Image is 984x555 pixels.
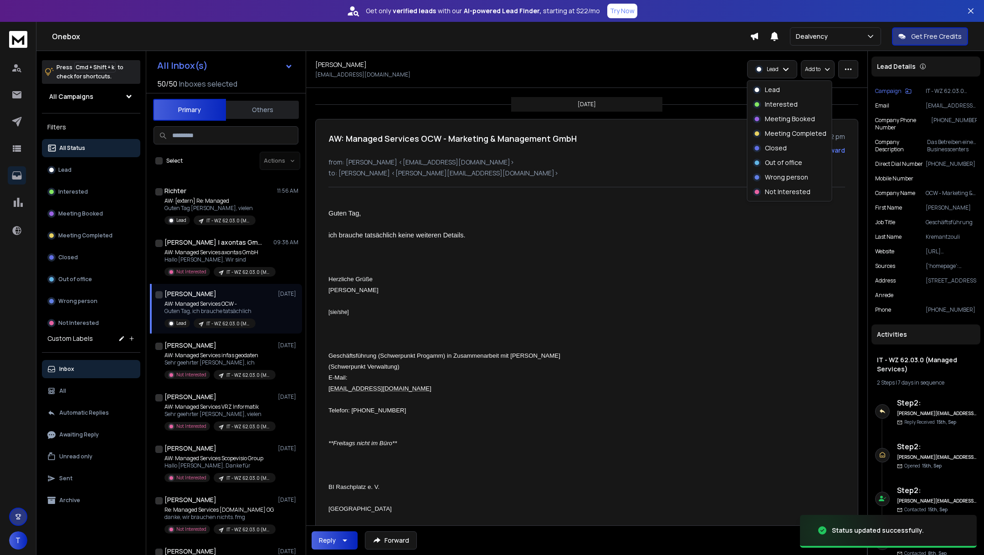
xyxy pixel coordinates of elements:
button: Others [226,100,299,120]
p: Company Phone Number [875,117,931,131]
p: Not Interested [176,423,206,430]
h1: All Inbox(s) [157,61,208,70]
h1: IT - WZ 62.03.0 (Managed Services) [877,355,975,374]
p: Company Name [875,190,915,197]
h1: All Campaigns [49,92,93,101]
p: [STREET_ADDRESS] [926,277,977,284]
p: Reply Received [904,419,956,426]
p: Get Free Credits [911,32,962,41]
p: Not Interested [176,474,206,481]
p: Re: Managed Services [DOMAIN_NAME] OG [164,506,274,514]
p: Email [875,102,889,109]
span: 15th, Sep [928,506,948,513]
p: Add to [805,66,820,73]
p: Get only with our starting at $22/mo [366,6,600,15]
p: Not Interested [176,371,206,378]
span: 7 days in sequence [898,379,944,386]
p: Direct Dial Number [875,160,923,168]
span: BI Raschplatz e. V. [328,483,379,490]
p: Wrong person [765,173,808,182]
h6: [PERSON_NAME][EMAIL_ADDRESS][DOMAIN_NAME] [897,498,977,504]
p: Lead [176,217,186,224]
p: to: [PERSON_NAME] <[PERSON_NAME][EMAIL_ADDRESS][DOMAIN_NAME]> [328,169,845,178]
p: Lead [176,320,186,327]
span: 50 / 50 [157,78,177,89]
p: Geschäftsführung [926,219,977,226]
p: IT - WZ 62.03.0 (Managed Services) [226,372,270,379]
p: Awaiting Reply [59,431,99,438]
p: Opened [904,462,942,469]
p: Sent [59,475,72,482]
p: Sehr geehrter [PERSON_NAME], ich [164,359,274,366]
span: 15th, Sep [922,462,942,469]
p: Guten Tag, ich brauche tatsächlich [164,308,256,315]
p: Sources [875,262,895,270]
p: Lead Details [877,62,916,71]
p: All [59,387,66,395]
h3: Inboxes selected [179,78,237,89]
p: All Status [59,144,85,152]
span: Herzliche Grüße [PERSON_NAME] [328,276,379,293]
p: [PERSON_NAME] [926,204,977,211]
p: Meeting Booked [58,210,103,217]
span: 15th, Sep [937,419,956,425]
p: Address [875,277,896,284]
p: [DATE] [278,496,298,504]
p: [DATE] [278,393,298,401]
p: Mobile Number [875,175,913,182]
h6: Step 2 : [897,441,977,452]
p: [PHONE_NUMBER] [931,117,977,131]
p: IT - WZ 62.03.0 (Managed Services) [226,526,270,533]
p: Meeting Completed [58,232,113,239]
p: Out of office [58,276,92,283]
h3: Filters [42,121,140,134]
p: AW: Managed Services OCW - [164,300,256,308]
h1: AW: Managed Services OCW - Marketing & Management GmbH [328,132,577,145]
p: AW: [extern] Re: Managed [164,197,256,205]
p: [EMAIL_ADDRESS][DOMAIN_NAME] [926,102,977,109]
p: Anrede [875,292,893,299]
p: Meeting Booked [765,114,815,123]
p: [DATE] [278,548,298,555]
p: Contacted [904,506,948,513]
p: Last Name [875,233,902,241]
p: Not Interested [176,268,206,275]
p: IT - WZ 62.03.0 (Managed Services) [226,269,270,276]
p: Not Interested [58,319,99,327]
h6: Step 2 : [897,485,977,496]
span: [sie/she] [328,309,349,315]
p: Sehr geehrter [PERSON_NAME], vielen [164,411,274,418]
h3: Custom Labels [47,334,93,343]
span: ich brauche tatsächlich keine weiteren Details. [328,231,466,239]
p: [EMAIL_ADDRESS][DOMAIN_NAME] [315,71,410,78]
p: Interested [765,100,798,109]
p: Company description [875,139,927,153]
p: OCW - Marketing & Management GmbH [926,190,977,197]
div: Forward [819,146,845,155]
p: Guten Tag [PERSON_NAME], vielen [164,205,256,212]
h1: [PERSON_NAME] [315,60,367,69]
h1: [PERSON_NAME] [164,392,216,401]
span: T [9,531,27,550]
p: website [875,248,894,255]
h1: [PERSON_NAME] [164,341,216,350]
div: Reply [319,536,336,545]
strong: AI-powered Lead Finder, [464,6,541,15]
span: 2 Steps [877,379,895,386]
span: [EMAIL_ADDRESS][DOMAIN_NAME] [328,385,431,392]
p: Phone [875,306,891,313]
span: Telefon: [PHONE_NUMBER] [328,407,406,414]
div: | [877,379,975,386]
span: [GEOGRAPHIC_DATA] [328,505,392,512]
p: {'homepage': [{'link': '[URL][DOMAIN_NAME]}, {'link': 'https://[DOMAIN_NAME]/en/contact/team'}]} [926,262,977,270]
p: Not Interested [176,526,206,533]
p: 09:38 AM [273,239,298,246]
p: 11:56 AM [277,187,298,195]
p: Hallo [PERSON_NAME], Danke für [164,462,274,469]
span: Cmd + Shift + k [74,62,116,72]
div: Activities [871,324,980,344]
h1: Onebox [52,31,750,42]
h6: [PERSON_NAME][EMAIL_ADDRESS][DOMAIN_NAME] [897,454,977,461]
p: Closed [765,144,787,153]
h1: [PERSON_NAME] | axontas GmbH [164,238,265,247]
